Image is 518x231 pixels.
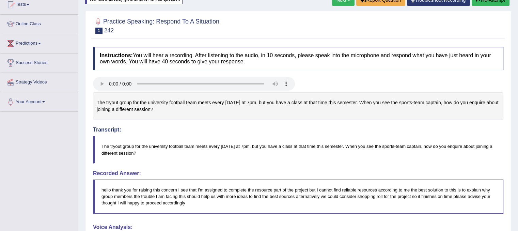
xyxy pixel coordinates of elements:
[95,28,103,34] span: 1
[93,17,219,34] h2: Practice Speaking: Respond To A Situation
[0,15,78,32] a: Online Class
[93,136,503,163] blockquote: The tryout group for the university football team meets every [DATE] at 7pm, but you have a class...
[0,73,78,90] a: Strategy Videos
[104,27,114,34] small: 242
[93,224,503,230] h4: Voice Analysis:
[0,34,78,51] a: Predictions
[93,180,503,213] blockquote: hello thank you for raising this concern I see that I'm assigned to complete the resource part of...
[100,52,133,58] b: Instructions:
[0,92,78,109] a: Your Account
[0,53,78,71] a: Success Stories
[93,47,503,70] h4: You will hear a recording. After listening to the audio, in 10 seconds, please speak into the mic...
[93,92,503,120] div: The tryout group for the university football team meets every [DATE] at 7pm, but you have a class...
[93,170,503,176] h4: Recorded Answer:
